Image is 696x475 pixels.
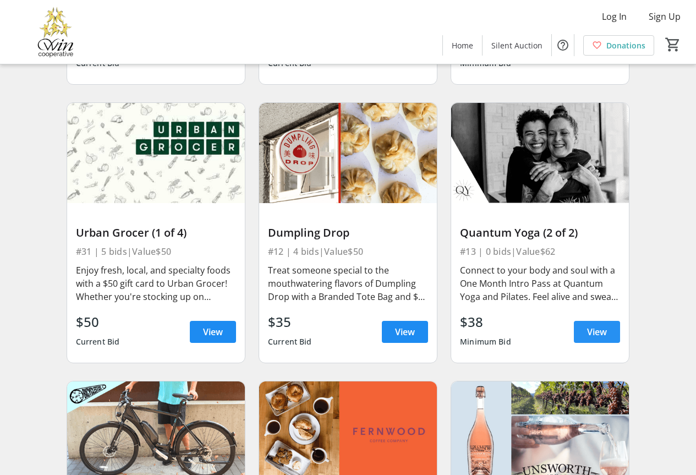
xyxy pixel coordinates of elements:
div: Connect to your body and soul with a One Month Intro Pass at Quantum Yoga and Pilates. Feel alive... [460,264,620,303]
a: View [382,42,428,64]
div: Treat someone special to the mouthwatering flavors of Dumpling Drop with a Branded Tote Bag and $... [268,264,428,303]
div: $35 [268,312,312,332]
div: #31 | 5 bids | Value $50 [76,244,236,259]
span: Donations [606,40,645,51]
a: View [574,321,620,343]
img: Quantum Yoga (2 of 2) [451,103,629,203]
a: View [190,42,236,64]
div: Current Bid [76,332,120,352]
div: $38 [460,312,511,332]
span: Log In [602,10,627,23]
img: Urban Grocer (1 of 4) [67,103,245,203]
a: View [574,42,620,64]
a: View [190,321,236,343]
a: Donations [583,35,654,56]
div: Dumpling Drop [268,226,428,239]
a: Home [443,35,482,56]
img: Victoria Women In Need Community Cooperative's Logo [7,4,105,59]
button: Help [552,34,574,56]
img: Dumpling Drop [259,103,437,203]
a: View [382,321,428,343]
a: Silent Auction [483,35,551,56]
span: View [395,325,415,338]
button: Cart [663,35,683,54]
div: Quantum Yoga (2 of 2) [460,226,620,239]
button: Sign Up [640,8,689,25]
div: Urban Grocer (1 of 4) [76,226,236,239]
span: View [587,325,607,338]
span: Silent Auction [491,40,542,51]
span: Home [452,40,473,51]
div: Enjoy fresh, local, and specialty foods with a $50 gift card to Urban Grocer! Whether you're stoc... [76,264,236,303]
span: Sign Up [649,10,681,23]
div: Minimum Bid [460,332,511,352]
div: $50 [76,312,120,332]
button: Log In [593,8,635,25]
div: Current Bid [268,332,312,352]
div: #13 | 0 bids | Value $62 [460,244,620,259]
span: View [203,325,223,338]
div: #12 | 4 bids | Value $50 [268,244,428,259]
